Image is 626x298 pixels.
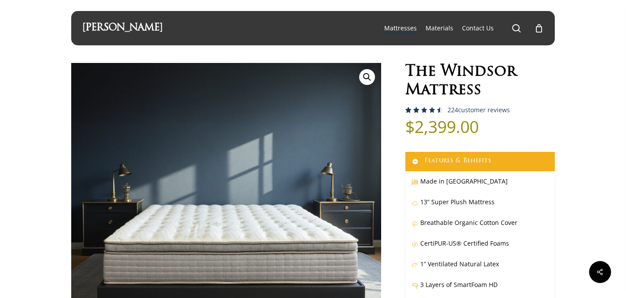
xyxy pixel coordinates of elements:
nav: Main Menu [380,11,544,45]
p: CertiPUR-US® Certified Foams [411,238,549,258]
p: 1” Ventilated Natural Latex [411,258,549,279]
span: 224 [448,106,458,114]
a: 224customer reviews [448,107,510,114]
p: Breathable Organic Cotton Cover [411,217,549,238]
a: View full-screen image gallery [359,69,375,85]
a: Contact Us [462,24,494,33]
span: 223 [405,107,419,121]
a: Cart [534,23,544,33]
span: Contact Us [462,24,494,32]
a: [PERSON_NAME] [82,23,163,33]
span: Materials [426,24,453,32]
a: Features & Benefits [405,152,555,171]
p: 13” Super Plush Mattress [411,196,549,217]
a: Materials [426,24,453,33]
h1: The Windsor Mattress [405,63,555,100]
div: Rated 4.59 out of 5 [405,107,443,113]
a: Mattresses [384,24,417,33]
span: $ [405,115,415,138]
bdi: 2,399.00 [405,115,479,138]
p: Made in [GEOGRAPHIC_DATA] [411,176,549,196]
span: Mattresses [384,24,417,32]
span: Rated out of 5 based on customer ratings [405,107,440,150]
